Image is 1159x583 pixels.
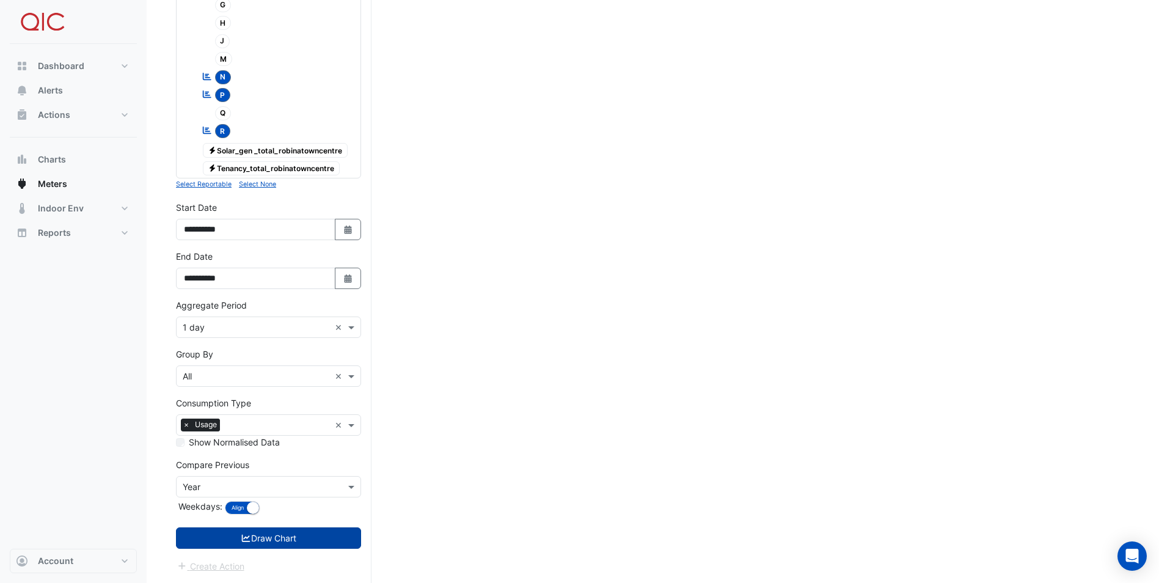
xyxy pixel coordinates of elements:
[192,419,220,431] span: Usage
[16,84,28,97] app-icon: Alerts
[335,321,345,334] span: Clear
[38,555,73,567] span: Account
[16,202,28,215] app-icon: Indoor Env
[38,178,67,190] span: Meters
[208,145,217,155] fa-icon: Electricity
[176,560,245,570] app-escalated-ticket-create-button: Please draw the charts first
[10,78,137,103] button: Alerts
[181,419,192,431] span: ×
[38,60,84,72] span: Dashboard
[10,549,137,573] button: Account
[15,10,70,34] img: Company Logo
[16,60,28,72] app-icon: Dashboard
[343,273,354,284] fa-icon: Select Date
[10,103,137,127] button: Actions
[10,147,137,172] button: Charts
[239,178,276,189] button: Select None
[215,124,231,138] span: R
[176,178,232,189] button: Select Reportable
[38,84,63,97] span: Alerts
[38,202,84,215] span: Indoor Env
[215,106,232,120] span: Q
[176,397,251,409] label: Consumption Type
[176,201,217,214] label: Start Date
[1117,541,1147,571] div: Open Intercom Messenger
[202,125,213,136] fa-icon: Reportable
[176,527,361,549] button: Draw Chart
[203,143,348,158] span: Solar_gen _total_robinatowncentre
[16,227,28,239] app-icon: Reports
[176,500,222,513] label: Weekdays:
[176,180,232,188] small: Select Reportable
[38,153,66,166] span: Charts
[215,70,232,84] span: N
[202,71,213,81] fa-icon: Reportable
[189,436,280,449] label: Show Normalised Data
[10,172,137,196] button: Meters
[239,180,276,188] small: Select None
[16,153,28,166] app-icon: Charts
[38,227,71,239] span: Reports
[176,348,213,361] label: Group By
[335,370,345,383] span: Clear
[215,52,233,66] span: M
[215,88,231,102] span: P
[215,34,230,48] span: J
[10,54,137,78] button: Dashboard
[176,299,247,312] label: Aggregate Period
[343,224,354,235] fa-icon: Select Date
[202,89,213,100] fa-icon: Reportable
[16,109,28,121] app-icon: Actions
[38,109,70,121] span: Actions
[208,164,217,173] fa-icon: Electricity
[335,419,345,431] span: Clear
[176,458,249,471] label: Compare Previous
[215,16,232,30] span: H
[16,178,28,190] app-icon: Meters
[10,196,137,221] button: Indoor Env
[203,161,340,176] span: Tenancy_total_robinatowncentre
[10,221,137,245] button: Reports
[176,250,213,263] label: End Date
